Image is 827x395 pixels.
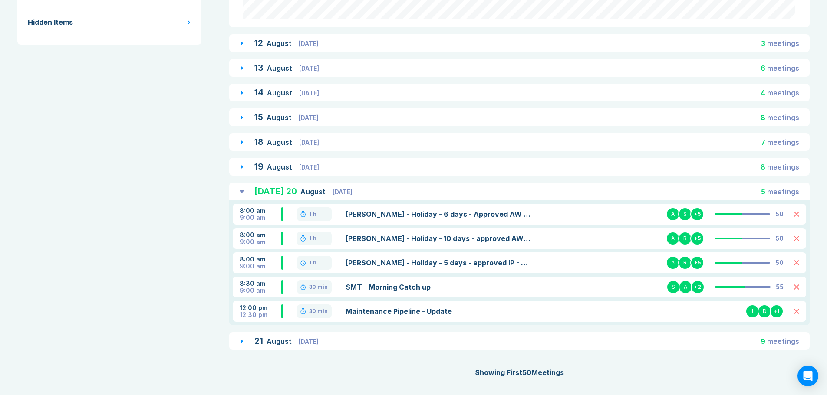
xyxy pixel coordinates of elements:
[767,187,799,196] span: meeting s
[761,88,765,97] span: 4
[775,259,784,266] div: 50
[254,186,297,196] span: [DATE] 20
[267,138,294,147] span: August
[767,113,799,122] span: meeting s
[761,138,765,147] span: 7
[758,304,771,318] div: D
[299,65,319,72] span: [DATE]
[691,280,705,294] div: + 2
[309,235,316,242] div: 1 h
[299,338,319,345] span: [DATE]
[254,62,264,73] span: 13
[240,311,281,318] div: 12:30 pm
[300,187,327,196] span: August
[346,233,532,244] a: [PERSON_NAME] - Holiday - 10 days - approved AW - Noted IP
[254,87,264,98] span: 14
[767,88,799,97] span: meeting s
[690,207,704,221] div: + 5
[666,207,680,221] div: A
[267,64,294,72] span: August
[678,256,692,270] div: R
[346,306,532,317] a: Maintenance Pipeline - Update
[240,232,281,238] div: 8:00 am
[254,137,264,147] span: 18
[240,304,281,311] div: 12:00 pm
[240,238,281,245] div: 9:00 am
[267,39,293,48] span: August
[309,211,316,218] div: 1 h
[767,138,799,147] span: meeting s
[761,337,765,346] span: 9
[299,40,319,47] span: [DATE]
[254,336,263,346] span: 21
[299,139,319,146] span: [DATE]
[333,188,353,196] span: [DATE]
[254,38,263,48] span: 12
[797,366,818,386] div: Open Intercom Messenger
[309,308,328,315] div: 30 min
[678,232,692,245] div: R
[267,337,293,346] span: August
[666,232,680,245] div: A
[299,114,319,121] span: [DATE]
[678,207,692,221] div: S
[745,304,759,318] div: I
[761,113,765,122] span: 8
[267,88,294,97] span: August
[240,214,281,221] div: 9:00 am
[690,232,704,245] div: + 5
[794,284,799,290] button: Delete
[761,64,765,72] span: 6
[240,256,281,263] div: 8:00 am
[267,113,293,122] span: August
[776,284,784,291] div: 55
[267,163,294,171] span: August
[309,284,328,291] div: 30 min
[240,263,281,270] div: 9:00 am
[690,256,704,270] div: + 5
[299,163,319,171] span: [DATE]
[254,112,263,122] span: 15
[794,236,799,241] button: Delete
[761,187,765,196] span: 5
[240,280,281,287] div: 8:30 am
[254,161,264,172] span: 19
[240,207,281,214] div: 8:00 am
[767,337,799,346] span: meeting s
[775,235,784,242] div: 50
[309,259,316,266] div: 1 h
[794,309,799,314] button: Delete
[666,280,680,294] div: S
[770,304,784,318] div: + 1
[761,163,765,171] span: 8
[229,367,810,378] div: Showing First 50 Meetings
[346,258,532,268] a: [PERSON_NAME] - Holiday - 5 days - approved IP - Noted IP
[767,64,799,72] span: meeting s
[679,280,692,294] div: A
[28,17,73,27] div: Hidden Items
[346,282,532,292] a: SMT - Morning Catch up
[761,39,765,48] span: 3
[346,209,532,219] a: [PERSON_NAME] - Holiday - 6 days - Approved AW - Noted IP
[767,163,799,171] span: meeting s
[794,212,799,217] button: Delete
[775,211,784,218] div: 50
[666,256,680,270] div: A
[794,260,799,265] button: Delete
[299,89,319,97] span: [DATE]
[240,287,281,294] div: 9:00 am
[767,39,799,48] span: meeting s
